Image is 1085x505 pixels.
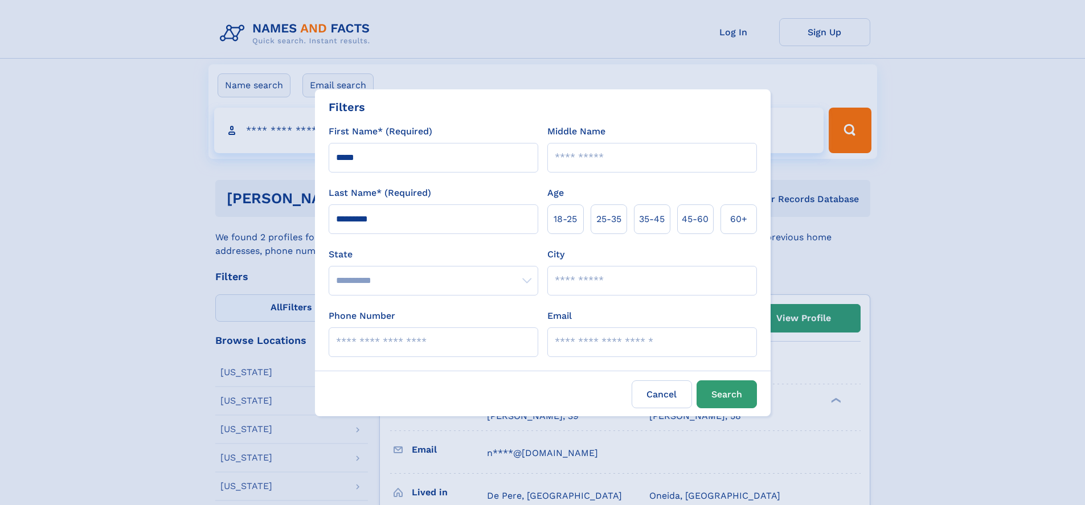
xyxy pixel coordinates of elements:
[730,212,747,226] span: 60+
[329,98,365,116] div: Filters
[329,309,395,323] label: Phone Number
[329,186,431,200] label: Last Name* (Required)
[547,186,564,200] label: Age
[547,248,564,261] label: City
[639,212,665,226] span: 35‑45
[632,380,692,408] label: Cancel
[329,248,538,261] label: State
[329,125,432,138] label: First Name* (Required)
[547,309,572,323] label: Email
[547,125,605,138] label: Middle Name
[596,212,621,226] span: 25‑35
[554,212,577,226] span: 18‑25
[682,212,709,226] span: 45‑60
[697,380,757,408] button: Search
